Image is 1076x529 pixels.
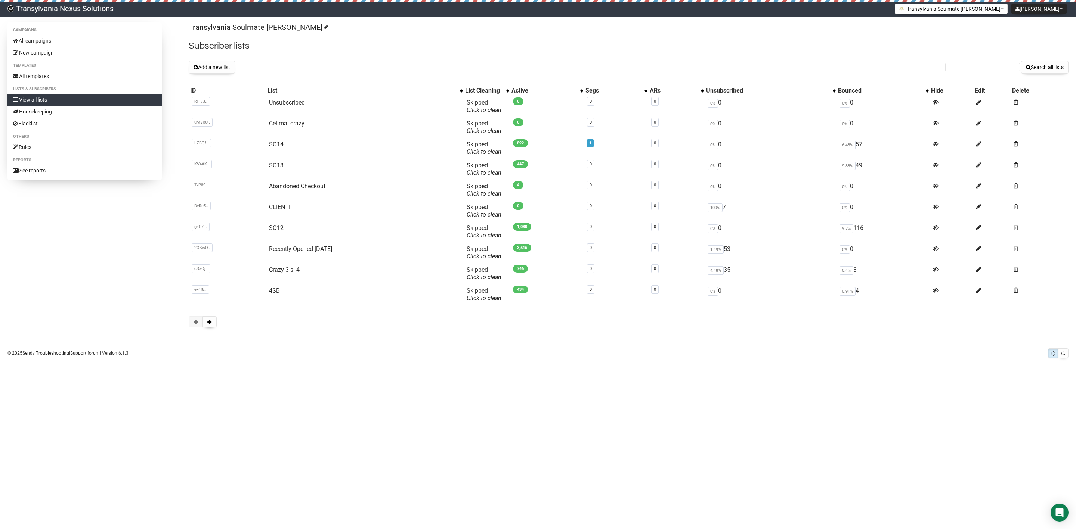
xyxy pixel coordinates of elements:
[7,70,162,82] a: All templates
[7,61,162,70] li: Templates
[654,203,656,208] a: 0
[467,245,501,260] span: Skipped
[930,85,973,96] th: Hide: No sort applied, sorting is disabled
[654,183,656,187] a: 0
[705,221,836,242] td: 0
[590,99,592,104] a: 0
[513,139,528,147] span: 822
[7,35,162,47] a: All campaigns
[513,160,528,168] span: 447
[705,284,836,305] td: 0
[7,85,162,94] li: Lists & subscribers
[1011,4,1067,14] button: [PERSON_NAME]
[840,120,850,128] span: 0%
[654,162,656,167] a: 0
[467,274,501,281] a: Click to clean
[511,87,576,94] div: Active
[467,203,501,218] span: Skipped
[189,61,235,74] button: Add a new list
[654,141,656,146] a: 0
[975,87,1009,94] div: Edit
[708,224,718,233] span: 0%
[837,138,930,159] td: 57
[705,242,836,263] td: 53
[654,120,656,125] a: 0
[7,141,162,153] a: Rules
[465,87,503,94] div: List Cleaning
[192,97,210,106] span: lqH73..
[467,211,501,218] a: Click to clean
[590,266,592,271] a: 0
[590,162,592,167] a: 0
[705,117,836,138] td: 0
[973,85,1011,96] th: Edit: No sort applied, sorting is disabled
[7,156,162,165] li: Reports
[840,183,850,191] span: 0%
[192,160,212,168] span: KV4AK..
[590,245,592,250] a: 0
[654,99,656,104] a: 0
[837,263,930,284] td: 3
[590,203,592,208] a: 0
[7,26,162,35] li: Campaigns
[840,245,850,254] span: 0%
[467,183,501,197] span: Skipped
[589,141,591,146] a: 1
[513,97,523,105] span: 0
[708,203,723,212] span: 100%
[22,351,35,356] a: Sendy
[467,169,501,176] a: Click to clean
[590,287,592,292] a: 0
[192,243,213,252] span: 2QKwO..
[1051,504,1069,522] div: Open Intercom Messenger
[513,265,528,273] span: 746
[269,245,332,252] a: Recently Opened [DATE]
[467,120,501,134] span: Skipped
[708,141,718,149] span: 0%
[708,245,724,254] span: 1.49%
[899,6,905,12] img: 1.png
[36,351,69,356] a: Troubleshooting
[708,183,718,191] span: 0%
[837,159,930,180] td: 49
[648,85,705,96] th: ARs: No sort applied, activate to apply an ascending sort
[840,203,850,212] span: 0%
[467,295,501,302] a: Click to clean
[1011,85,1069,96] th: Delete: No sort applied, sorting is disabled
[7,47,162,59] a: New campaign
[705,180,836,200] td: 0
[467,99,501,113] span: Skipped
[705,96,836,117] td: 0
[513,202,523,210] span: 0
[464,85,510,96] th: List Cleaning: No sort applied, activate to apply an ascending sort
[190,87,264,94] div: ID
[269,99,305,106] a: Unsubscribed
[192,139,211,147] span: LZBQf..
[192,181,210,189] span: 7zP89..
[7,106,162,118] a: Housekeeping
[192,118,213,127] span: uMVoU..
[654,245,656,250] a: 0
[266,85,464,96] th: List: No sort applied, activate to apply an ascending sort
[269,183,325,190] a: Abandoned Checkout
[590,183,592,187] a: 0
[269,224,284,231] a: SO12
[70,351,100,356] a: Support forum
[706,87,829,94] div: Unsubscribed
[837,180,930,200] td: 0
[840,266,853,275] span: 0.4%
[192,264,210,273] span: cSaOj..
[708,120,718,128] span: 0%
[192,202,211,210] span: DvRe5..
[189,85,266,96] th: ID: No sort applied, sorting is disabled
[654,266,656,271] a: 0
[837,221,930,242] td: 116
[189,23,327,32] a: Transylvania Soulmate [PERSON_NAME]
[584,85,648,96] th: Segs: No sort applied, activate to apply an ascending sort
[467,253,501,260] a: Click to clean
[837,117,930,138] td: 0
[1021,61,1069,74] button: Search all lists
[838,87,922,94] div: Bounced
[467,190,501,197] a: Click to clean
[513,286,528,293] span: 434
